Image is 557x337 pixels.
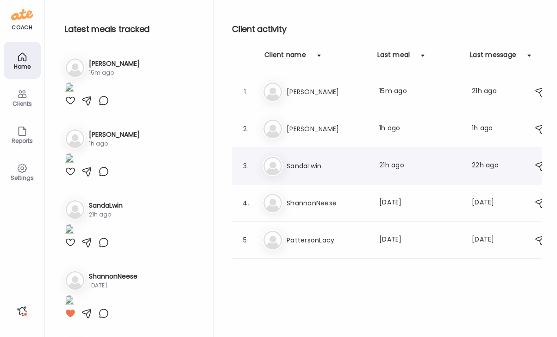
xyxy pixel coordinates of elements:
h3: [PERSON_NAME] [89,59,140,69]
img: bg-avatar-default.svg [66,58,84,77]
div: 4. [240,197,251,209]
img: bg-avatar-default.svg [263,194,282,212]
div: 21h ago [379,160,461,172]
div: [DATE] [379,235,461,246]
div: 15m ago [379,86,461,97]
div: [DATE] [89,281,138,290]
img: images%2Fm9fiY3mRTbTkRelbGMp9pv7HbUn1%2FFd6k9wtczFRguMzU5ghY%2F2quf0Sy8zSEXN8GG98Qj_1080 [65,153,74,166]
div: 22h ago [472,160,508,172]
div: Settings [6,175,39,181]
h2: Client activity [232,22,551,36]
div: 1h ago [89,140,140,148]
h3: ShannonNeese [89,272,138,281]
div: 2. [240,123,251,134]
div: 5. [240,235,251,246]
div: Last message [470,50,516,65]
img: bg-avatar-default.svg [66,129,84,148]
div: coach [12,24,32,32]
h2: Latest meals tracked [65,22,198,36]
img: bg-avatar-default.svg [263,83,282,101]
div: Last meal [377,50,410,65]
img: bg-avatar-default.svg [66,200,84,219]
img: bg-avatar-default.svg [66,271,84,290]
div: Reports [6,138,39,144]
div: [DATE] [472,197,508,209]
div: Clients [6,101,39,107]
div: Home [6,64,39,70]
h3: PattersonLacy [287,235,368,246]
h3: [PERSON_NAME] [287,123,368,134]
div: [DATE] [379,197,461,209]
img: images%2Fc3UZcDuvR5PoxD1oecqp0IW1eZr1%2FHMx82LeWq0ZCUuXBFsc8%2FPM5mXqXke8LDB9wzMkVB_1080 [65,83,74,95]
div: 21h ago [89,210,123,219]
img: images%2FeGrrfSJ2aThP8GaIbE4kf1j2TqS2%2FyvzhHBVCIFw4F1eZrcf2%2F4kIu0BjFn1pDEn9iKgEk_1080 [65,224,74,237]
h3: SandaLwin [287,160,368,172]
div: 15m ago [89,69,140,77]
img: bg-avatar-default.svg [263,120,282,138]
div: [DATE] [472,235,508,246]
img: ate [11,7,33,22]
h3: [PERSON_NAME] [287,86,368,97]
h3: SandaLwin [89,201,123,210]
div: 1. [240,86,251,97]
div: 1h ago [472,123,508,134]
img: images%2FqSDhxCsFGJRJmYFo2bfqqKUzT7G2%2FhxxVedQ3f1W0kiMn7ZEv%2Ff42e3QvnpAYhawWUc1K9_1080 [65,295,74,308]
div: 1h ago [379,123,461,134]
img: bg-avatar-default.svg [263,157,282,175]
div: Client name [264,50,306,65]
img: bg-avatar-default.svg [263,231,282,249]
div: 3. [240,160,251,172]
h3: [PERSON_NAME] [89,130,140,140]
h3: ShannonNeese [287,197,368,209]
div: 21h ago [472,86,508,97]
